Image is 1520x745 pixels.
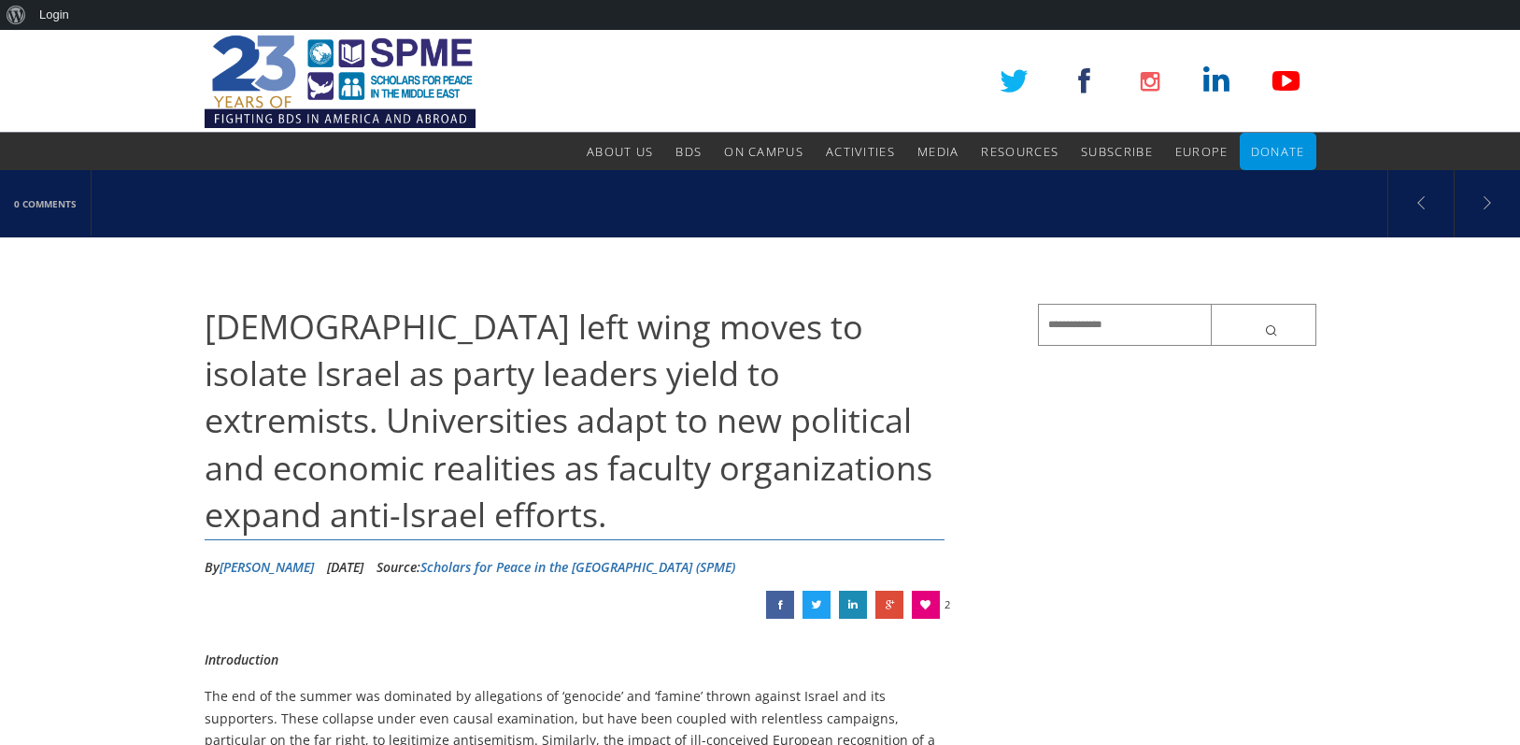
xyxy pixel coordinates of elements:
a: Media [917,133,959,170]
li: [DATE] [327,553,363,581]
a: Democratic Party left wing moves to isolate Israel as party leaders yield to extremists. Universi... [839,591,867,619]
span: Subscribe [1081,143,1153,160]
span: [DEMOGRAPHIC_DATA] left wing moves to isolate Israel as party leaders yield to extremists. Univer... [205,304,932,538]
em: Introduction [205,651,278,668]
a: BDS [675,133,702,170]
a: Donate [1251,133,1305,170]
span: 2 [945,591,950,619]
a: Resources [981,133,1058,170]
a: Subscribe [1081,133,1153,170]
a: On Campus [724,133,803,170]
span: About Us [587,143,653,160]
span: On Campus [724,143,803,160]
span: Donate [1251,143,1305,160]
a: [PERSON_NAME] [220,558,314,576]
span: Media [917,143,959,160]
span: Europe [1175,143,1229,160]
a: Democratic Party left wing moves to isolate Israel as party leaders yield to extremists. Universi... [803,591,831,619]
li: By [205,553,314,581]
a: Europe [1175,133,1229,170]
a: Democratic Party left wing moves to isolate Israel as party leaders yield to extremists. Universi... [766,591,794,619]
a: Activities [826,133,895,170]
img: SPME [205,30,476,133]
a: About Us [587,133,653,170]
a: Scholars for Peace in the [GEOGRAPHIC_DATA] (SPME) [420,558,735,576]
span: BDS [675,143,702,160]
span: Resources [981,143,1058,160]
span: Activities [826,143,895,160]
a: Democratic Party left wing moves to isolate Israel as party leaders yield to extremists. Universi... [875,591,903,619]
div: Source: [376,553,735,581]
